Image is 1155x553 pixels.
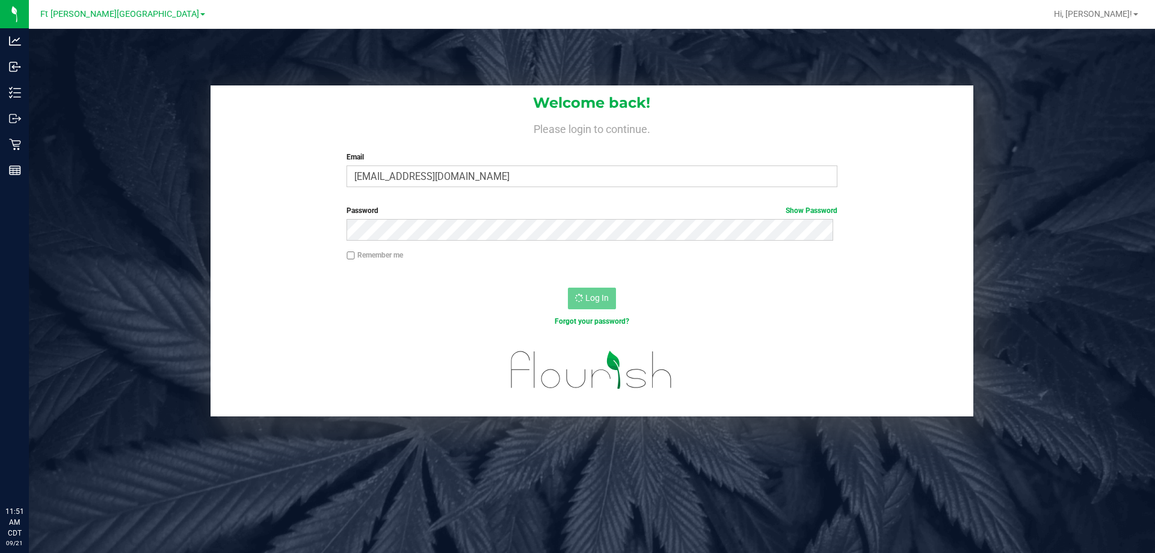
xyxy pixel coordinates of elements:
[9,35,21,47] inline-svg: Analytics
[496,339,687,401] img: flourish_logo.svg
[346,252,355,260] input: Remember me
[9,87,21,99] inline-svg: Inventory
[346,152,837,162] label: Email
[786,206,837,215] a: Show Password
[1054,9,1132,19] span: Hi, [PERSON_NAME]!
[9,164,21,176] inline-svg: Reports
[568,288,616,309] button: Log In
[9,61,21,73] inline-svg: Inbound
[585,293,609,303] span: Log In
[5,506,23,539] p: 11:51 AM CDT
[346,250,403,261] label: Remember me
[346,206,378,215] span: Password
[5,539,23,548] p: 09/21
[211,95,973,111] h1: Welcome back!
[9,113,21,125] inline-svg: Outbound
[555,317,629,326] a: Forgot your password?
[9,138,21,150] inline-svg: Retail
[40,9,199,19] span: Ft [PERSON_NAME][GEOGRAPHIC_DATA]
[211,120,973,135] h4: Please login to continue.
